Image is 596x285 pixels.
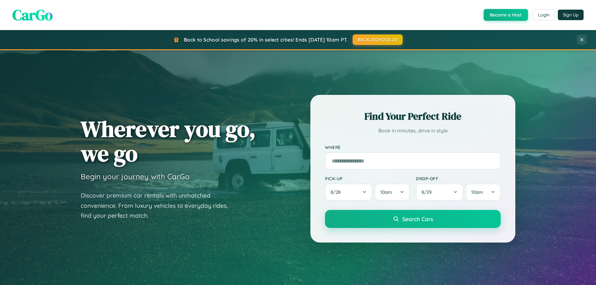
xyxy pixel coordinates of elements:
span: Search Cars [402,216,433,222]
h1: Wherever you go, we go [81,117,256,166]
button: 10am [466,184,501,201]
span: 10am [380,189,392,195]
label: Drop-off [416,176,501,181]
button: Sign Up [558,10,584,20]
button: 10am [375,184,410,201]
button: Search Cars [325,210,501,228]
button: Become a Host [484,9,528,21]
h3: Begin your journey with CarGo [81,172,190,181]
span: CarGo [12,5,53,25]
label: Where [325,145,501,150]
span: 8 / 29 [422,189,435,195]
label: Pick-up [325,176,410,181]
p: Discover premium car rentals with unmatched convenience. From luxury vehicles to everyday rides, ... [81,190,236,221]
button: 8/29 [416,184,463,201]
span: 8 / 28 [331,189,344,195]
button: Login [533,9,555,20]
span: Back to School savings of 20% in select cities! Ends [DATE] 10am PT. [184,37,348,43]
p: Book in minutes, drive in style [325,126,501,135]
button: BACK2SCHOOL20 [353,34,403,45]
button: 8/28 [325,184,372,201]
span: 10am [471,189,483,195]
h2: Find Your Perfect Ride [325,109,501,123]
